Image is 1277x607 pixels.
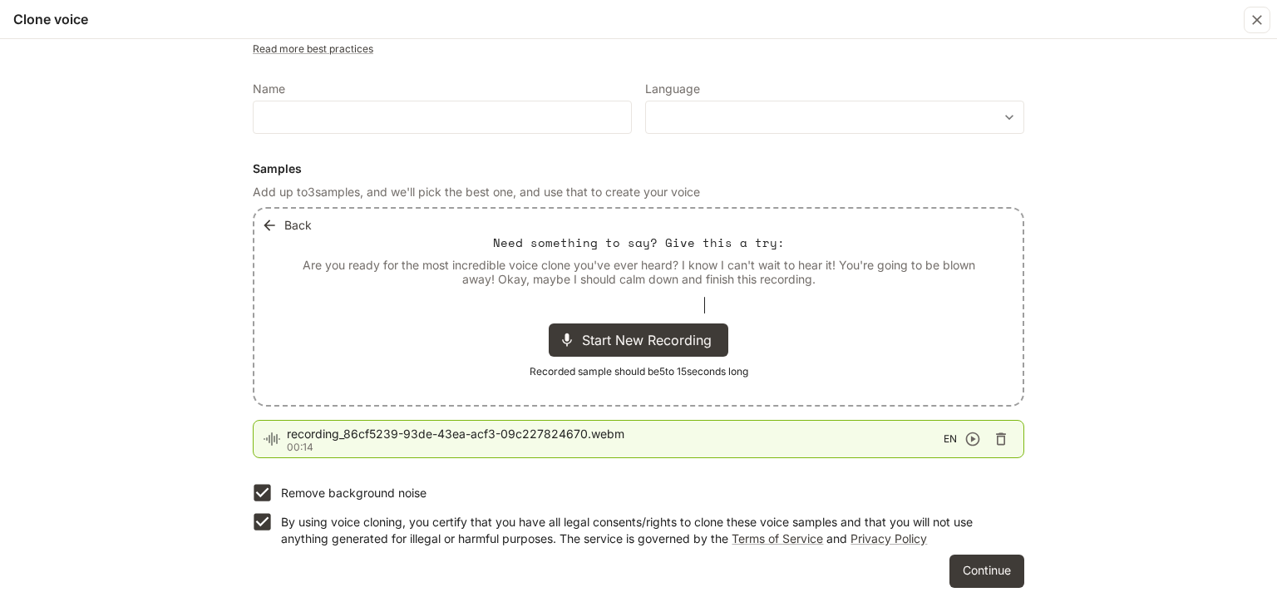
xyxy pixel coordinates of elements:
[13,10,88,28] h5: Clone voice
[287,426,944,442] span: recording_86cf5239-93de-43ea-acf3-09c227824670.webm
[851,531,927,545] a: Privacy Policy
[281,514,1011,547] p: By using voice cloning, you certify that you have all legal consents/rights to clone these voice ...
[530,363,748,380] span: Recorded sample should be 5 to 15 seconds long
[582,330,722,350] span: Start New Recording
[732,531,823,545] a: Terms of Service
[253,42,373,55] a: Read more best practices
[258,209,318,242] button: Back
[253,83,285,95] p: Name
[253,184,1024,200] p: Add up to 3 samples, and we'll pick the best one, and use that to create your voice
[281,485,426,501] p: Remove background noise
[294,258,983,287] p: Are you ready for the most incredible voice clone you've ever heard? I know I can't wait to hear ...
[949,555,1024,588] button: Continue
[645,83,700,95] p: Language
[493,234,785,251] p: Need something to say? Give this a try:
[253,160,1024,177] h6: Samples
[287,442,944,452] p: 00:14
[646,109,1023,126] div: ​
[944,431,957,447] span: EN
[549,323,728,357] div: Start New Recording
